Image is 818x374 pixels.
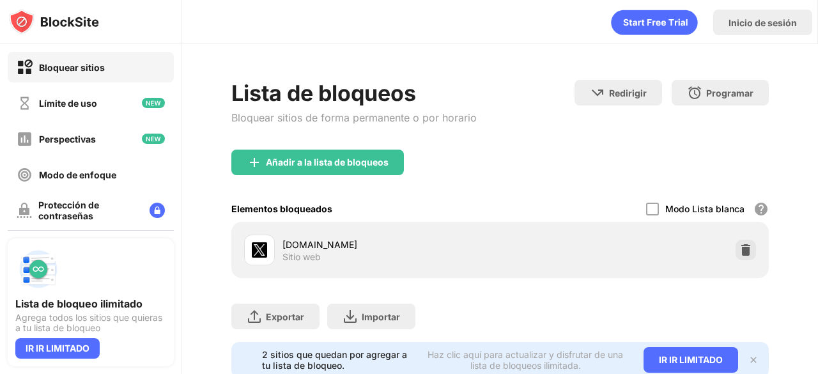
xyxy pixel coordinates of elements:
[15,297,143,310] font: Lista de bloqueo ilimitado
[39,169,116,180] font: Modo de enfoque
[659,354,723,365] font: IR IR LIMITADO
[748,355,759,365] img: x-button.svg
[231,111,477,124] font: Bloquear sitios de forma permanente o por horario
[150,203,165,218] img: lock-menu.svg
[266,311,304,322] font: Exportar
[39,98,97,109] font: Límite de uso
[282,239,357,250] font: [DOMAIN_NAME]
[729,17,797,28] font: Inicio de sesión
[26,343,89,354] font: IR IR LIMITADO
[9,9,99,35] img: logo-blocksite.svg
[17,95,33,111] img: time-usage-off.svg
[665,203,745,214] font: Modo Lista blanca
[231,203,332,214] font: Elementos bloqueados
[17,59,33,75] img: block-on.svg
[39,62,105,73] font: Bloquear sitios
[282,251,321,262] font: Sitio web
[611,10,698,35] div: animación
[17,131,33,147] img: insights-off.svg
[428,349,623,371] font: Haz clic aquí para actualizar y disfrutar de una lista de bloqueos ilimitada.
[266,157,389,168] font: Añadir a la lista de bloqueos
[252,242,267,258] img: favicons
[17,203,32,218] img: password-protection-off.svg
[17,167,33,183] img: focus-off.svg
[362,311,400,322] font: Importar
[142,134,165,144] img: new-icon.svg
[15,312,162,333] font: Agrega todos los sitios que quieras a tu lista de bloqueo
[142,98,165,108] img: new-icon.svg
[15,246,61,292] img: push-block-list.svg
[262,349,407,371] font: 2 sitios que quedan por agregar a tu lista de bloqueo.
[231,80,416,106] font: Lista de bloqueos
[706,88,753,98] font: Programar
[39,134,96,144] font: Perspectivas
[609,88,647,98] font: Redirigir
[38,199,99,221] font: Protección de contraseñas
